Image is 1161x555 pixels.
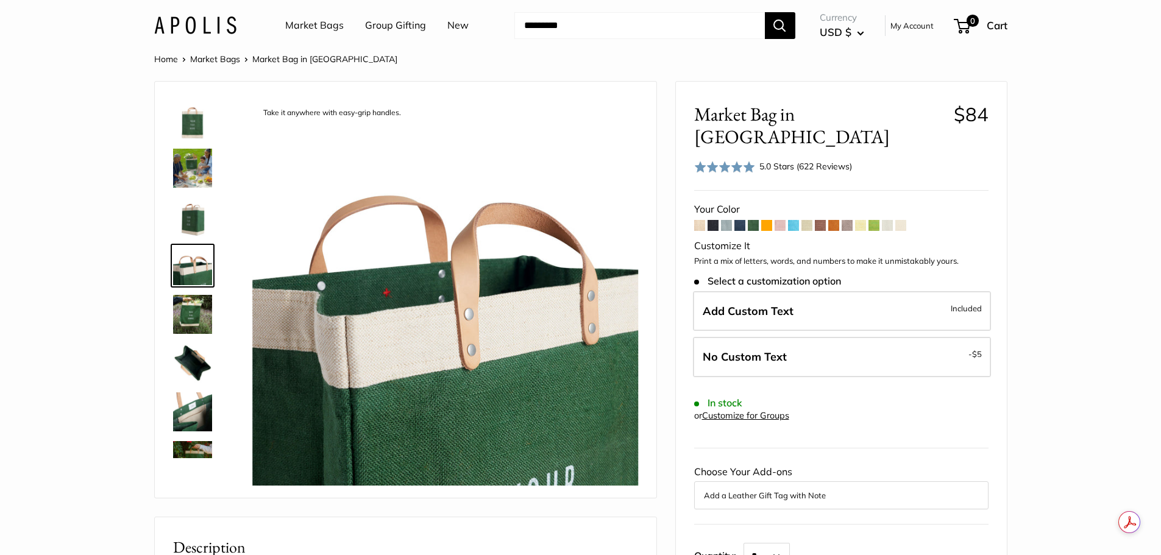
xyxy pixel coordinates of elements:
span: - [968,347,982,361]
a: Market Bags [285,16,344,35]
span: Market Bag in [GEOGRAPHIC_DATA] [694,103,945,148]
img: Market Bag in Field Green [173,149,212,188]
a: description_Spacious inner area with room for everything. Plus water-resistant lining. [171,341,215,385]
img: Apolis [154,16,236,34]
img: description_Spacious inner area with room for everything. Plus water-resistant lining. [173,344,212,383]
span: Select a customization option [694,275,841,287]
nav: Breadcrumb [154,51,397,67]
span: USD $ [820,26,851,38]
img: Market Bag in Field Green [173,197,212,236]
span: Currency [820,9,864,26]
a: description_Inner pocket good for daily drivers. [171,390,215,434]
a: My Account [890,18,934,33]
a: description_Make it yours with custom printed text. [171,97,215,141]
span: No Custom Text [703,350,787,364]
label: Add Custom Text [693,291,991,331]
a: Market Bag in Field Green [171,146,215,190]
a: New [447,16,469,35]
div: Customize It [694,237,989,255]
div: 5.0 Stars (622 Reviews) [759,160,852,173]
span: In stock [694,397,742,409]
a: Market Bags [190,54,240,65]
a: Market Bag in Field Green [171,292,215,336]
a: description_Take it anywhere with easy-grip handles. [171,244,215,288]
div: 5.0 Stars (622 Reviews) [694,158,853,175]
input: Search... [514,12,765,39]
a: Market Bag in Field Green [171,439,215,483]
img: description_Make it yours with custom printed text. [173,100,212,139]
span: 0 [966,15,978,27]
div: Take it anywhere with easy-grip handles. [257,105,407,121]
span: Market Bag in [GEOGRAPHIC_DATA] [252,54,397,65]
div: Choose Your Add-ons [694,463,989,509]
span: Add Custom Text [703,304,794,318]
span: Included [951,301,982,316]
span: $5 [972,349,982,359]
span: Cart [987,19,1007,32]
p: Print a mix of letters, words, and numbers to make it unmistakably yours. [694,255,989,267]
a: Market Bag in Field Green [171,195,215,239]
a: 0 Cart [955,16,1007,35]
button: Add a Leather Gift Tag with Note [704,488,979,503]
a: Home [154,54,178,65]
a: Customize for Groups [702,410,789,421]
div: Your Color [694,200,989,219]
iframe: Sign Up via Text for Offers [10,509,130,545]
a: Group Gifting [365,16,426,35]
img: description_Take it anywhere with easy-grip handles. [173,246,212,285]
img: Market Bag in Field Green [173,295,212,334]
img: Market Bag in Field Green [173,441,212,480]
img: description_Inner pocket good for daily drivers. [173,392,212,431]
span: $84 [954,102,989,126]
button: Search [765,12,795,39]
button: USD $ [820,23,864,42]
img: description_Take it anywhere with easy-grip handles. [252,100,638,486]
label: Leave Blank [693,337,991,377]
div: or [694,408,789,424]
